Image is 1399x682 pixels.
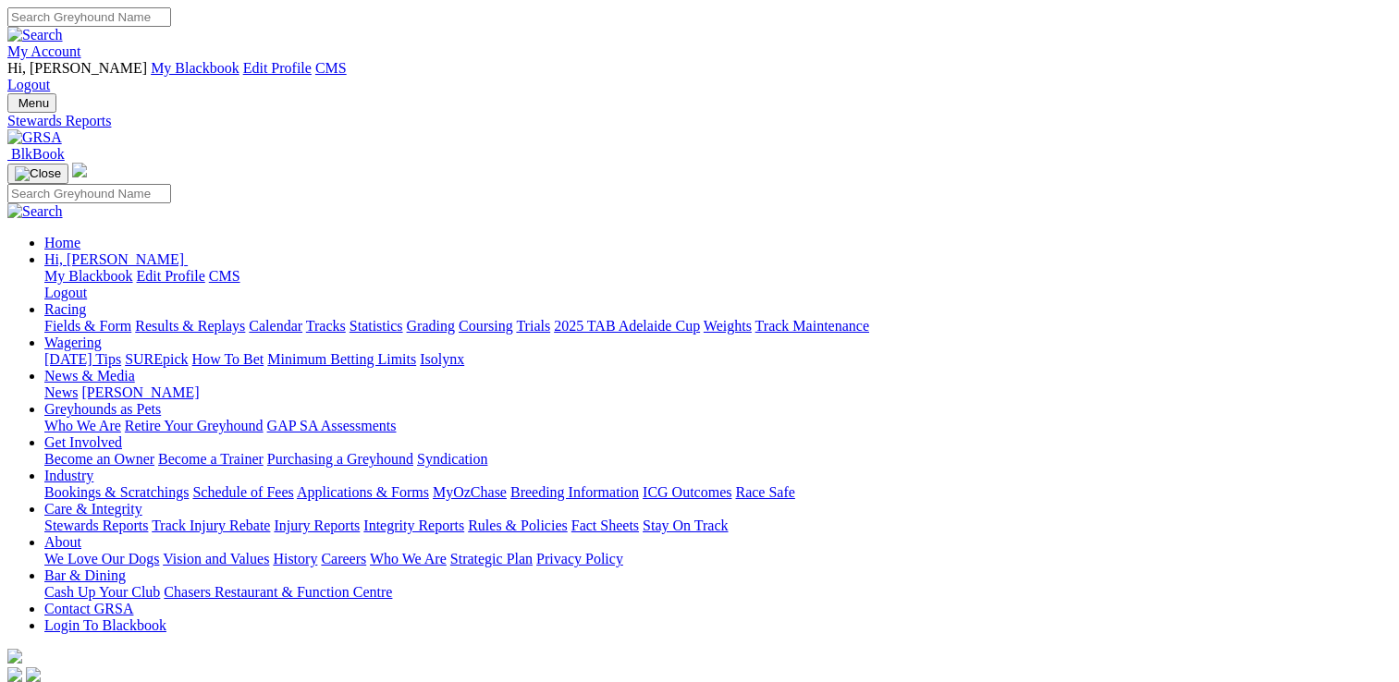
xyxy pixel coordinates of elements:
[72,163,87,177] img: logo-grsa-white.png
[7,77,50,92] a: Logout
[7,7,171,27] input: Search
[735,484,794,500] a: Race Safe
[321,551,366,566] a: Careers
[44,617,166,633] a: Login To Blackbook
[350,318,403,334] a: Statistics
[44,418,121,433] a: Who We Are
[44,551,159,566] a: We Love Our Dogs
[44,434,122,450] a: Get Involved
[267,351,416,367] a: Minimum Betting Limits
[7,113,1392,129] a: Stewards Reports
[44,518,1392,534] div: Care & Integrity
[44,451,1392,468] div: Get Involved
[137,268,205,284] a: Edit Profile
[44,301,86,317] a: Racing
[44,451,154,467] a: Become an Owner
[44,518,148,533] a: Stewards Reports
[420,351,464,367] a: Isolynx
[459,318,513,334] a: Coursing
[44,384,78,400] a: News
[44,235,80,250] a: Home
[516,318,550,334] a: Trials
[44,401,161,417] a: Greyhounds as Pets
[7,27,63,43] img: Search
[44,318,131,334] a: Fields & Form
[243,60,312,76] a: Edit Profile
[125,418,264,433] a: Retire Your Greyhound
[407,318,455,334] a: Grading
[44,601,133,616] a: Contact GRSA
[468,518,568,533] a: Rules & Policies
[44,268,133,284] a: My Blackbook
[7,93,56,113] button: Toggle navigation
[209,268,240,284] a: CMS
[297,484,429,500] a: Applications & Forms
[643,518,728,533] a: Stay On Track
[7,649,22,664] img: logo-grsa-white.png
[135,318,245,334] a: Results & Replays
[755,318,869,334] a: Track Maintenance
[370,551,447,566] a: Who We Are
[433,484,507,500] a: MyOzChase
[554,318,700,334] a: 2025 TAB Adelaide Cup
[643,484,731,500] a: ICG Outcomes
[44,484,1392,501] div: Industry
[44,285,87,300] a: Logout
[306,318,346,334] a: Tracks
[151,60,239,76] a: My Blackbook
[7,60,1392,93] div: My Account
[7,146,65,162] a: BlkBook
[363,518,464,533] a: Integrity Reports
[11,146,65,162] span: BlkBook
[164,584,392,600] a: Chasers Restaurant & Function Centre
[450,551,533,566] a: Strategic Plan
[44,484,189,500] a: Bookings & Scratchings
[26,667,41,682] img: twitter.svg
[7,129,62,146] img: GRSA
[704,318,752,334] a: Weights
[273,551,317,566] a: History
[7,667,22,682] img: facebook.svg
[571,518,639,533] a: Fact Sheets
[44,567,126,583] a: Bar & Dining
[152,518,270,533] a: Track Injury Rebate
[44,584,1392,601] div: Bar & Dining
[274,518,360,533] a: Injury Reports
[44,351,121,367] a: [DATE] Tips
[7,203,63,220] img: Search
[81,384,199,400] a: [PERSON_NAME]
[44,251,188,267] a: Hi, [PERSON_NAME]
[44,351,1392,368] div: Wagering
[163,551,269,566] a: Vision and Values
[44,268,1392,301] div: Hi, [PERSON_NAME]
[536,551,623,566] a: Privacy Policy
[7,60,147,76] span: Hi, [PERSON_NAME]
[192,351,264,367] a: How To Bet
[7,184,171,203] input: Search
[44,418,1392,434] div: Greyhounds as Pets
[267,418,397,433] a: GAP SA Assessments
[125,351,188,367] a: SUREpick
[315,60,347,76] a: CMS
[44,318,1392,335] div: Racing
[18,96,49,110] span: Menu
[44,501,142,517] a: Care & Integrity
[417,451,487,467] a: Syndication
[249,318,302,334] a: Calendar
[15,166,61,181] img: Close
[44,368,135,384] a: News & Media
[7,43,81,59] a: My Account
[44,534,81,550] a: About
[44,335,102,350] a: Wagering
[7,164,68,184] button: Toggle navigation
[44,468,93,483] a: Industry
[192,484,293,500] a: Schedule of Fees
[158,451,264,467] a: Become a Trainer
[44,551,1392,567] div: About
[44,584,160,600] a: Cash Up Your Club
[510,484,639,500] a: Breeding Information
[267,451,413,467] a: Purchasing a Greyhound
[44,251,184,267] span: Hi, [PERSON_NAME]
[44,384,1392,401] div: News & Media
